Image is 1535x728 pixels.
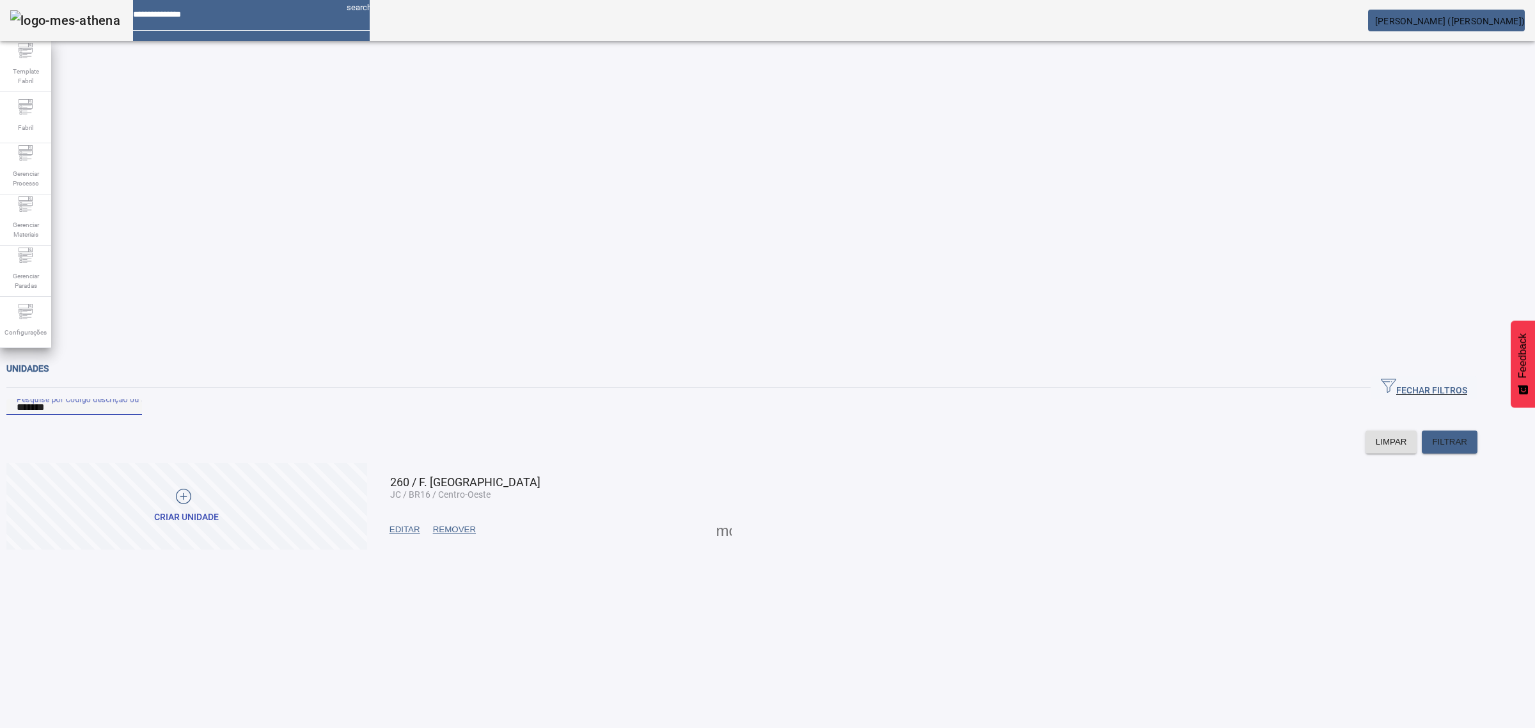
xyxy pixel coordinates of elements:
[1422,431,1477,454] button: FILTRAR
[383,518,427,541] button: EDITAR
[10,10,120,31] img: logo-mes-athena
[390,523,420,536] span: EDITAR
[390,475,540,489] span: 260 / F. [GEOGRAPHIC_DATA]
[1381,378,1467,397] span: FECHAR FILTROS
[1432,436,1467,448] span: FILTRAR
[1511,320,1535,408] button: Feedback - Mostrar pesquisa
[712,518,736,541] button: Mais
[6,165,45,192] span: Gerenciar Processo
[1366,431,1417,454] button: LIMPAR
[6,463,367,550] button: Criar unidade
[14,119,37,136] span: Fabril
[17,394,159,403] mat-label: Pesquise por Código descrição ou sigla
[1,324,51,341] span: Configurações
[390,489,491,500] span: JC / BR16 / Centro-Oeste
[1517,333,1529,378] span: Feedback
[427,518,482,541] button: REMOVER
[1375,16,1525,26] span: [PERSON_NAME] ([PERSON_NAME])
[6,363,49,374] span: Unidades
[6,63,45,90] span: Template Fabril
[6,267,45,294] span: Gerenciar Paradas
[154,511,219,524] div: Criar unidade
[1376,436,1407,448] span: LIMPAR
[1371,376,1477,399] button: FECHAR FILTROS
[433,523,476,536] span: REMOVER
[6,216,45,243] span: Gerenciar Materiais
